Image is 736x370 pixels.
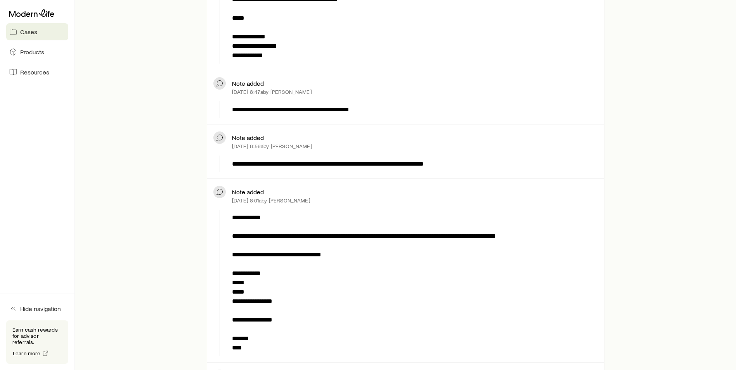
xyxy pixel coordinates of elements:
[6,23,68,40] a: Cases
[232,143,312,149] p: [DATE] 8:56a by [PERSON_NAME]
[6,64,68,81] a: Resources
[20,48,44,56] span: Products
[20,305,61,313] span: Hide navigation
[6,320,68,364] div: Earn cash rewards for advisor referrals.Learn more
[232,80,264,87] p: Note added
[6,43,68,61] a: Products
[232,188,264,196] p: Note added
[12,327,62,345] p: Earn cash rewards for advisor referrals.
[232,134,264,142] p: Note added
[232,197,310,204] p: [DATE] 8:01a by [PERSON_NAME]
[13,351,41,356] span: Learn more
[20,68,49,76] span: Resources
[232,89,312,95] p: [DATE] 8:47a by [PERSON_NAME]
[6,300,68,317] button: Hide navigation
[20,28,37,36] span: Cases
